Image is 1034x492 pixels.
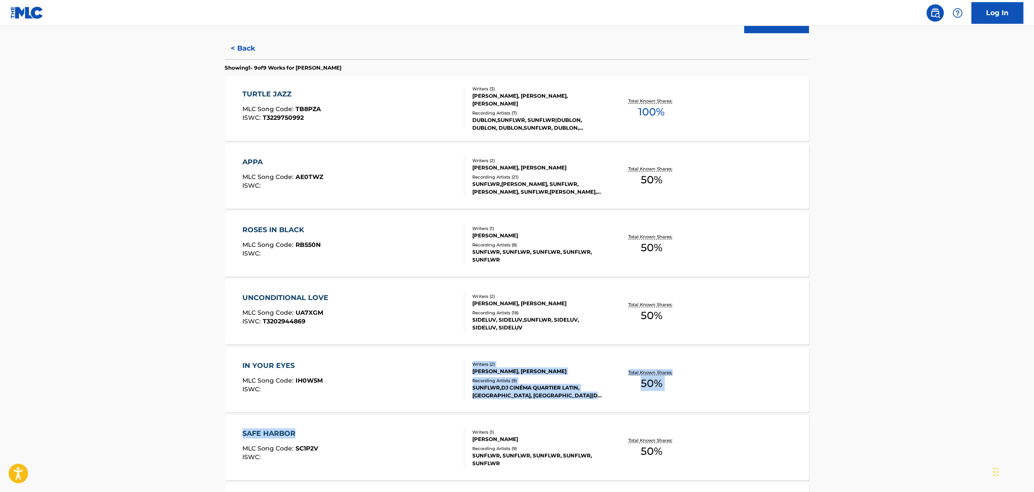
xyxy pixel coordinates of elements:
[629,369,675,376] p: Total Known Shares:
[949,4,967,22] div: Help
[242,182,263,189] span: ISWC :
[473,92,603,108] div: [PERSON_NAME], [PERSON_NAME], [PERSON_NAME]
[242,173,296,181] span: MLC Song Code :
[225,348,809,412] a: IN YOUR EYESMLC Song Code:IH0W5MISWC:Writers (2)[PERSON_NAME], [PERSON_NAME]Recording Artists (9)...
[473,116,603,132] div: DUBLON,SUNFLWR, SUNFLWR|DUBLON, DUBLON, DUBLON,SUNFLWR, DUBLON, SUNFLWR
[473,164,603,172] div: [PERSON_NAME], [PERSON_NAME]
[473,435,603,443] div: [PERSON_NAME]
[242,317,263,325] span: ISWC :
[225,76,809,141] a: TURTLE JAZZMLC Song Code:TB8PZAISWC:T3229750992Writers (3)[PERSON_NAME], [PERSON_NAME], [PERSON_N...
[242,105,296,113] span: MLC Song Code :
[641,444,662,459] span: 50 %
[473,180,603,196] div: SUNFLWR,[PERSON_NAME], SUNFLWR,[PERSON_NAME], SUNFLWR,[PERSON_NAME], SUNFLWR,[PERSON_NAME], SUNFL...
[225,64,342,72] p: Showing 1 - 9 of 9 Works for [PERSON_NAME]
[641,376,662,391] span: 50 %
[473,232,603,240] div: [PERSON_NAME]
[641,308,662,323] span: 50 %
[930,8,941,18] img: search
[473,300,603,307] div: [PERSON_NAME], [PERSON_NAME]
[991,450,1034,492] iframe: Chat Widget
[629,301,675,308] p: Total Known Shares:
[263,317,305,325] span: T3202944869
[296,105,321,113] span: TB8PZA
[473,384,603,399] div: SUNFLWR,DJ CINÉMA QUARTIER LATIN, [GEOGRAPHIC_DATA], [GEOGRAPHIC_DATA]|DJ CINÉMA QUARTIER LATIN, ...
[473,316,603,332] div: SIDELUV, SIDELUV,SUNFLWR, SIDELUV, SIDELUV, SIDELUV
[10,6,44,19] img: MLC Logo
[263,114,304,121] span: T3229750992
[473,174,603,180] div: Recording Artists ( 21 )
[473,157,603,164] div: Writers ( 2 )
[242,385,263,393] span: ISWC :
[225,280,809,345] a: UNCONDITIONAL LOVEMLC Song Code:UA7XGMISWC:T3202944869Writers (2)[PERSON_NAME], [PERSON_NAME]Reco...
[473,452,603,467] div: SUNFLWR, SUNFLWR, SUNFLWR, SUNFLWR, SUNFLWR
[473,367,603,375] div: [PERSON_NAME], [PERSON_NAME]
[473,86,603,92] div: Writers ( 3 )
[296,241,321,249] span: RB550N
[639,104,665,120] span: 100 %
[225,212,809,277] a: ROSES IN BLACKMLC Song Code:RB550NISWC:Writers (1)[PERSON_NAME]Recording Artists (8)SUNFLWR, SUNF...
[242,377,296,384] span: MLC Song Code :
[242,361,323,371] div: IN YOUR EYES
[629,98,675,104] p: Total Known Shares:
[242,241,296,249] span: MLC Song Code :
[296,377,323,384] span: IH0W5M
[473,293,603,300] div: Writers ( 2 )
[242,293,333,303] div: UNCONDITIONAL LOVE
[473,377,603,384] div: Recording Artists ( 9 )
[473,361,603,367] div: Writers ( 2 )
[473,242,603,248] div: Recording Artists ( 8 )
[296,309,323,316] span: UA7XGM
[641,240,662,256] span: 50 %
[242,157,323,167] div: APPA
[927,4,944,22] a: Public Search
[473,429,603,435] div: Writers ( 1 )
[242,453,263,461] span: ISWC :
[629,437,675,444] p: Total Known Shares:
[296,444,318,452] span: SC1P2V
[473,225,603,232] div: Writers ( 1 )
[242,89,321,99] div: TURTLE JAZZ
[473,445,603,452] div: Recording Artists ( 9 )
[629,166,675,172] p: Total Known Shares:
[953,8,963,18] img: help
[473,248,603,264] div: SUNFLWR, SUNFLWR, SUNFLWR, SUNFLWR, SUNFLWR
[242,428,318,439] div: SAFE HARBOR
[242,444,296,452] span: MLC Song Code :
[242,225,321,235] div: ROSES IN BLACK
[473,310,603,316] div: Recording Artists ( 18 )
[629,233,675,240] p: Total Known Shares:
[242,249,263,257] span: ISWC :
[473,110,603,116] div: Recording Artists ( 7 )
[225,415,809,480] a: SAFE HARBORMLC Song Code:SC1P2VISWC:Writers (1)[PERSON_NAME]Recording Artists (9)SUNFLWR, SUNFLWR...
[242,309,296,316] span: MLC Song Code :
[993,459,999,485] div: Drag
[296,173,323,181] span: AE0TWZ
[242,114,263,121] span: ISWC :
[641,172,662,188] span: 50 %
[225,144,809,209] a: APPAMLC Song Code:AE0TWZISWC:Writers (2)[PERSON_NAME], [PERSON_NAME]Recording Artists (21)SUNFLWR...
[225,38,277,59] button: < Back
[972,2,1024,24] a: Log In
